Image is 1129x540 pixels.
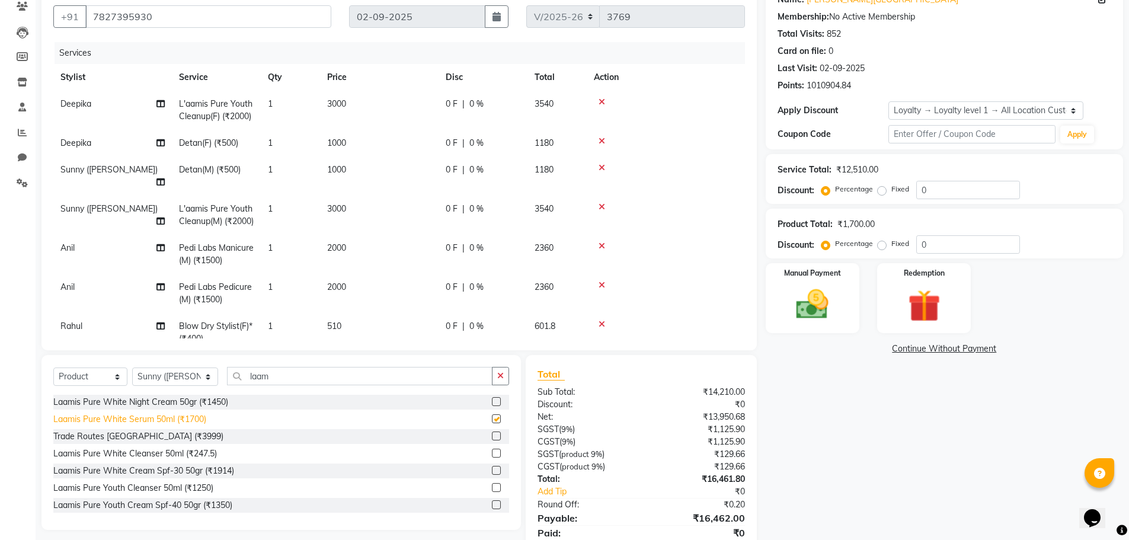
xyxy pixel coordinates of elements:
span: 1000 [327,138,346,148]
span: 0 % [469,137,484,149]
span: Deepika [60,98,91,109]
div: Laamis Pure White Night Cream 50gr (₹1450) [53,396,228,408]
span: 1180 [535,138,554,148]
div: ₹0.20 [641,499,754,511]
button: Apply [1060,126,1094,143]
span: 0 F [446,281,458,293]
th: Qty [261,64,320,91]
div: Membership: [778,11,829,23]
div: Payable: [529,511,641,525]
div: ₹0 [641,526,754,540]
span: 1000 [327,164,346,175]
div: ₹16,461.80 [641,473,754,485]
span: 1 [268,282,273,292]
span: 0 F [446,98,458,110]
span: Detan(F) (₹500) [179,138,238,148]
span: 1 [268,321,273,331]
div: ₹1,125.90 [641,423,754,436]
div: 852 [827,28,841,40]
div: Total Visits: [778,28,824,40]
span: 1180 [535,164,554,175]
span: 601.8 [535,321,555,331]
span: 2360 [535,282,554,292]
span: 3540 [535,203,554,214]
th: Action [587,64,745,91]
div: Last Visit: [778,62,817,75]
span: | [462,137,465,149]
span: Deepika [60,138,91,148]
div: ₹12,510.00 [836,164,878,176]
span: 9% [591,462,603,471]
span: Anil [60,242,75,253]
div: Coupon Code [778,128,889,140]
div: Sub Total: [529,386,641,398]
span: Rahul [60,321,82,331]
span: Pedi Labs Manicure(M) (₹1500) [179,242,254,266]
span: CGST [538,461,559,472]
span: 3540 [535,98,554,109]
th: Price [320,64,439,91]
label: Fixed [891,238,909,249]
div: Trade Routes [GEOGRAPHIC_DATA] (₹3999) [53,430,223,443]
span: product [561,449,589,459]
div: Points: [778,79,804,92]
span: 0 % [469,320,484,333]
label: Percentage [835,184,873,194]
input: Search by Name/Mobile/Email/Code [85,5,331,28]
span: | [462,320,465,333]
div: Round Off: [529,499,641,511]
div: Laamis Pure White Cleanser 50ml (₹247.5) [53,448,217,460]
span: Blow Dry Stylist(F)* (₹400) [179,321,252,344]
div: 0 [829,45,833,57]
span: 0 F [446,242,458,254]
span: L'aamis Pure Youth Cleanup(M) (₹2000) [179,203,254,226]
div: ₹129.66 [641,448,754,461]
span: product [562,462,590,471]
span: 9% [562,437,573,446]
div: ₹129.66 [641,461,754,473]
div: ₹16,462.00 [641,511,754,525]
span: 0 % [469,242,484,254]
span: CGST [538,436,559,447]
div: ₹0 [641,398,754,411]
span: | [462,164,465,176]
span: 9% [591,449,602,459]
span: 2000 [327,282,346,292]
div: Services [55,42,754,64]
span: Total [538,368,565,381]
span: | [462,242,465,254]
iframe: chat widget [1079,493,1117,528]
div: Discount: [529,398,641,411]
img: _gift.svg [898,286,951,326]
div: ₹13,950.68 [641,411,754,423]
th: Total [527,64,587,91]
div: ₹0 [660,485,754,498]
div: Laamis Pure White Serum 50ml (₹1700) [53,413,206,426]
span: 1 [268,203,273,214]
span: | [462,203,465,215]
div: Total: [529,473,641,485]
span: 0 % [469,203,484,215]
div: Apply Discount [778,104,889,117]
input: Enter Offer / Coupon Code [888,125,1056,143]
th: Disc [439,64,527,91]
div: 1010904.84 [807,79,851,92]
label: Fixed [891,184,909,194]
button: +91 [53,5,87,28]
div: Product Total: [778,218,833,231]
a: Add Tip [529,485,660,498]
span: Detan(M) (₹500) [179,164,241,175]
div: Laamis Pure White Cream Spf-30 50gr (₹1914) [53,465,234,477]
span: 0 F [446,203,458,215]
span: 0 F [446,164,458,176]
span: 0 % [469,281,484,293]
span: Anil [60,282,75,292]
span: 2000 [327,242,346,253]
span: 3000 [327,98,346,109]
span: 1 [268,138,273,148]
label: Percentage [835,238,873,249]
div: Net: [529,411,641,423]
div: ( ) [529,423,641,436]
div: Service Total: [778,164,831,176]
span: 0 F [446,320,458,333]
